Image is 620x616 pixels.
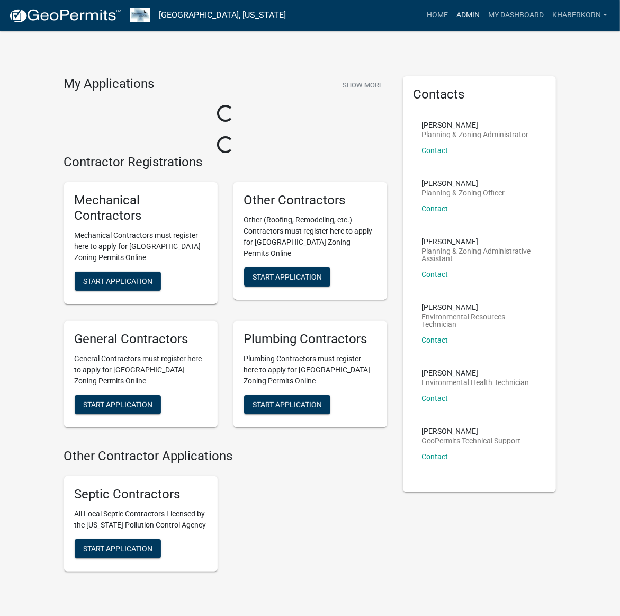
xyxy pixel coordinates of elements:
[83,544,152,553] span: Start Application
[422,238,537,245] p: [PERSON_NAME]
[422,394,448,403] a: Contact
[75,487,207,502] h5: Septic Contractors
[422,452,448,461] a: Contact
[64,449,387,464] h4: Other Contractor Applications
[422,189,505,197] p: Planning & Zoning Officer
[64,449,387,581] wm-workflow-list-section: Other Contractor Applications
[75,395,161,414] button: Start Application
[338,76,387,94] button: Show More
[548,5,612,25] a: khaberkorn
[422,437,521,444] p: GeoPermits Technical Support
[414,87,546,102] h5: Contacts
[422,369,529,377] p: [PERSON_NAME]
[75,272,161,291] button: Start Application
[422,379,529,386] p: Environmental Health Technician
[244,267,330,287] button: Start Application
[159,6,286,24] a: [GEOGRAPHIC_DATA], [US_STATE]
[484,5,548,25] a: My Dashboard
[422,427,521,435] p: [PERSON_NAME]
[422,247,537,262] p: Planning & Zoning Administrative Assistant
[64,155,387,170] h4: Contractor Registrations
[423,5,452,25] a: Home
[244,332,376,347] h5: Plumbing Contractors
[244,193,376,208] h5: Other Contractors
[422,131,529,138] p: Planning & Zoning Administrator
[75,332,207,347] h5: General Contractors
[452,5,484,25] a: Admin
[244,395,330,414] button: Start Application
[244,353,376,387] p: Plumbing Contractors must register here to apply for [GEOGRAPHIC_DATA] Zoning Permits Online
[422,336,448,344] a: Contact
[75,539,161,558] button: Start Application
[422,313,537,328] p: Environmental Resources Technician
[75,508,207,531] p: All Local Septic Contractors Licensed by the [US_STATE] Pollution Control Agency
[422,204,448,213] a: Contact
[422,146,448,155] a: Contact
[244,215,376,259] p: Other (Roofing, Remodeling, etc.) Contractors must register here to apply for [GEOGRAPHIC_DATA] Z...
[83,276,152,285] span: Start Application
[83,400,152,408] span: Start Application
[75,230,207,263] p: Mechanical Contractors must register here to apply for [GEOGRAPHIC_DATA] Zoning Permits Online
[253,273,322,281] span: Start Application
[75,353,207,387] p: General Contractors must register here to apply for [GEOGRAPHIC_DATA] Zoning Permits Online
[253,400,322,408] span: Start Application
[75,193,207,224] h5: Mechanical Contractors
[422,270,448,279] a: Contact
[64,76,155,92] h4: My Applications
[130,8,150,22] img: Wabasha County, Minnesota
[422,180,505,187] p: [PERSON_NAME]
[422,121,529,129] p: [PERSON_NAME]
[422,303,537,311] p: [PERSON_NAME]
